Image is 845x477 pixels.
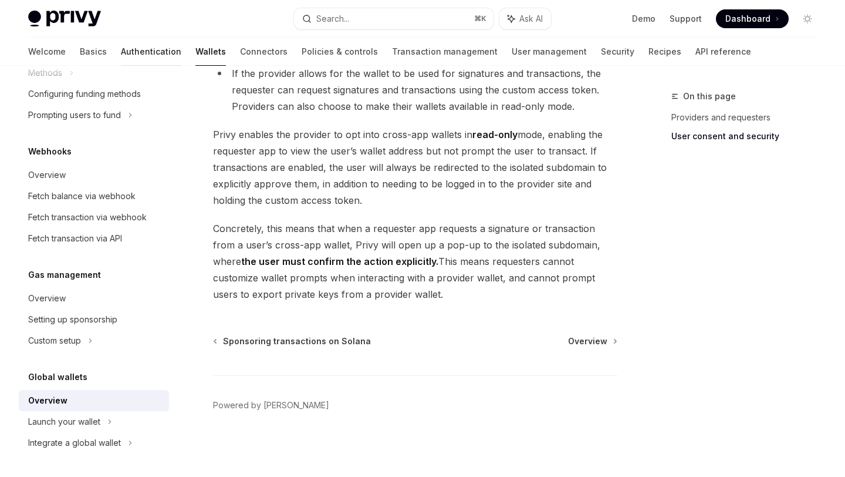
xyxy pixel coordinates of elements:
[392,38,498,66] a: Transaction management
[28,291,66,305] div: Overview
[28,415,100,429] div: Launch your wallet
[28,168,66,182] div: Overview
[28,87,141,101] div: Configuring funding methods
[28,334,81,348] div: Custom setup
[241,256,438,267] strong: the user must confirm the action explicitly.
[671,127,826,146] a: User consent and security
[28,11,101,27] img: light logo
[19,83,169,105] a: Configuring funding methods
[28,189,136,203] div: Fetch balance via webhook
[519,13,543,25] span: Ask AI
[499,8,551,29] button: Ask AI
[214,335,371,347] a: Sponsoring transactions on Solana
[28,394,67,408] div: Overview
[568,335,607,347] span: Overview
[294,8,493,29] button: Search...⌘K
[19,288,169,309] a: Overview
[670,13,702,25] a: Support
[302,38,378,66] a: Policies & controls
[798,9,817,28] button: Toggle dark mode
[28,145,72,159] h5: Webhooks
[19,309,169,330] a: Setting up sponsorship
[568,335,616,347] a: Overview
[195,38,226,66] a: Wallets
[19,207,169,228] a: Fetch transaction via webhook
[19,164,169,186] a: Overview
[671,108,826,127] a: Providers and requesters
[240,38,288,66] a: Connectors
[28,210,147,224] div: Fetch transaction via webhook
[213,220,617,303] span: Concretely, this means that when a requester app requests a signature or transaction from a user’...
[648,38,681,66] a: Recipes
[213,126,617,209] span: Privy enables the provider to opt into cross-app wallets in mode, enabling the requester app to v...
[28,38,66,66] a: Welcome
[28,436,121,450] div: Integrate a global wallet
[601,38,634,66] a: Security
[28,268,101,282] h5: Gas management
[121,38,181,66] a: Authentication
[28,231,122,246] div: Fetch transaction via API
[695,38,751,66] a: API reference
[19,186,169,207] a: Fetch balance via webhook
[632,13,655,25] a: Demo
[716,9,789,28] a: Dashboard
[80,38,107,66] a: Basics
[19,228,169,249] a: Fetch transaction via API
[474,14,486,23] span: ⌘ K
[28,108,121,122] div: Prompting users to fund
[28,313,117,327] div: Setting up sponsorship
[512,38,587,66] a: User management
[28,370,87,384] h5: Global wallets
[223,335,371,347] span: Sponsoring transactions on Solana
[316,12,349,26] div: Search...
[213,399,329,411] a: Powered by [PERSON_NAME]
[725,13,770,25] span: Dashboard
[19,390,169,411] a: Overview
[472,129,518,140] strong: read-only
[213,65,617,115] li: If the provider allows for the wallet to be used for signatures and transactions, the requester c...
[683,89,736,103] span: On this page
